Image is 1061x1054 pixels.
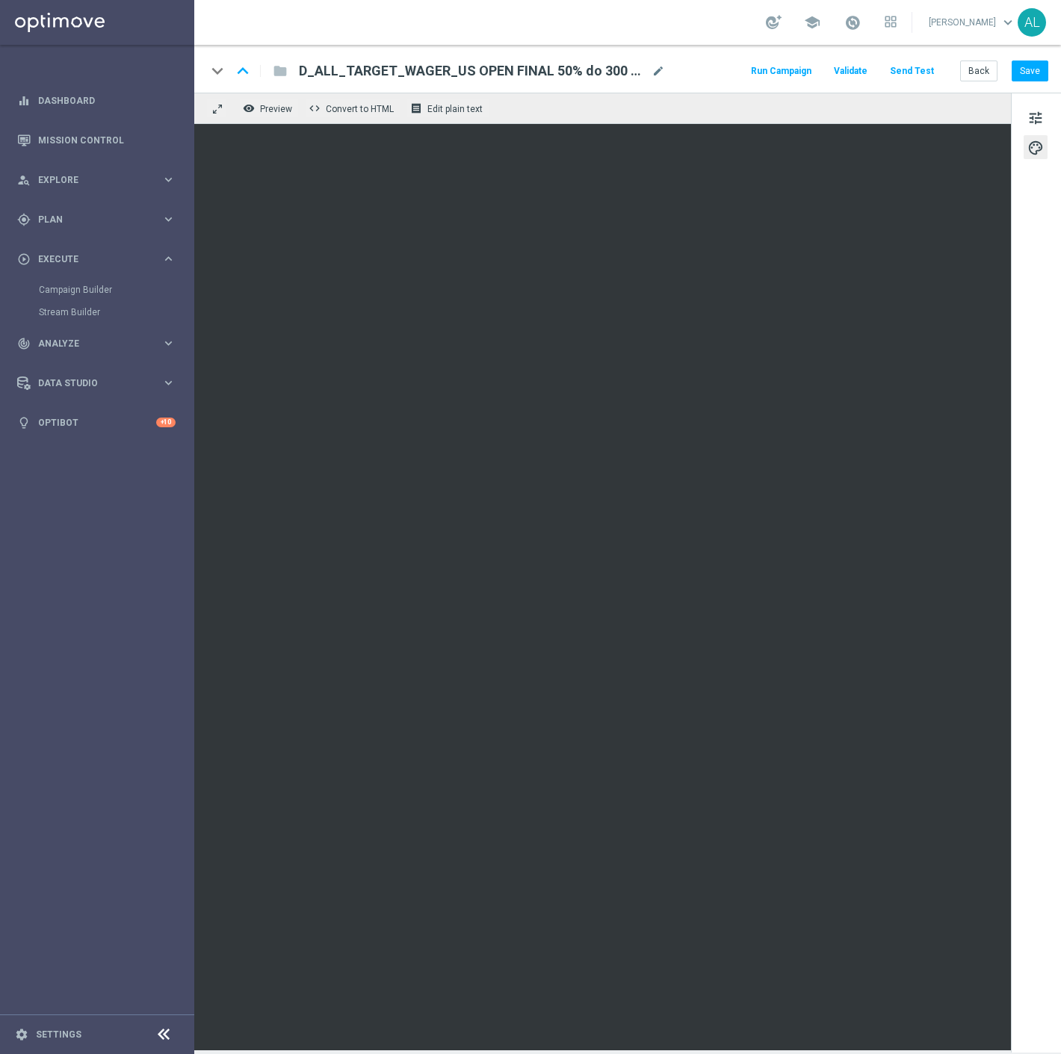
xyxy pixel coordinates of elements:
button: gps_fixed Plan keyboard_arrow_right [16,214,176,226]
div: Plan [17,213,161,226]
i: equalizer [17,94,31,108]
span: Explore [38,176,161,185]
div: Analyze [17,337,161,350]
div: Explore [17,173,161,187]
span: Data Studio [38,379,161,388]
div: Mission Control [17,120,176,160]
button: palette [1024,135,1048,159]
div: Dashboard [17,81,176,120]
i: keyboard_arrow_right [161,376,176,390]
a: Settings [36,1030,81,1039]
button: equalizer Dashboard [16,95,176,107]
span: Execute [38,255,161,264]
button: Back [960,61,997,81]
button: receipt Edit plain text [406,99,489,118]
span: Plan [38,215,161,224]
div: Campaign Builder [39,279,193,301]
div: AL [1018,8,1046,37]
button: play_circle_outline Execute keyboard_arrow_right [16,253,176,265]
div: Optibot [17,403,176,442]
i: keyboard_arrow_right [161,212,176,226]
i: person_search [17,173,31,187]
i: keyboard_arrow_right [161,252,176,266]
a: Optibot [38,403,156,442]
a: Campaign Builder [39,284,155,296]
div: Stream Builder [39,301,193,323]
i: lightbulb [17,416,31,430]
i: play_circle_outline [17,252,31,266]
button: Save [1012,61,1048,81]
button: track_changes Analyze keyboard_arrow_right [16,338,176,350]
i: remove_red_eye [243,102,255,114]
button: Mission Control [16,134,176,146]
i: settings [15,1028,28,1041]
button: Data Studio keyboard_arrow_right [16,377,176,389]
span: mode_edit [652,64,665,78]
i: receipt [410,102,422,114]
span: Convert to HTML [326,104,394,114]
span: code [309,102,321,114]
button: person_search Explore keyboard_arrow_right [16,174,176,186]
span: Edit plain text [427,104,483,114]
i: track_changes [17,337,31,350]
button: Validate [832,61,870,81]
span: tune [1027,108,1044,128]
button: lightbulb Optibot +10 [16,417,176,429]
span: keyboard_arrow_down [1000,14,1016,31]
i: gps_fixed [17,213,31,226]
div: Execute [17,252,161,266]
a: Stream Builder [39,306,155,318]
span: Validate [834,66,867,76]
a: Dashboard [38,81,176,120]
button: tune [1024,105,1048,129]
span: Analyze [38,339,161,348]
span: school [804,14,820,31]
a: Mission Control [38,120,176,160]
button: code Convert to HTML [305,99,400,118]
button: remove_red_eye Preview [239,99,299,118]
button: Send Test [888,61,936,81]
button: Run Campaign [749,61,814,81]
a: [PERSON_NAME]keyboard_arrow_down [927,11,1018,34]
span: Preview [260,104,292,114]
i: keyboard_arrow_up [232,60,254,82]
div: Data Studio [17,376,161,390]
i: keyboard_arrow_right [161,336,176,350]
i: keyboard_arrow_right [161,173,176,187]
span: palette [1027,138,1044,158]
span: D_ALL_TARGET_WAGER_US OPEN FINAL 50% do 300 PLN_010925 [299,62,646,80]
div: +10 [156,418,176,427]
